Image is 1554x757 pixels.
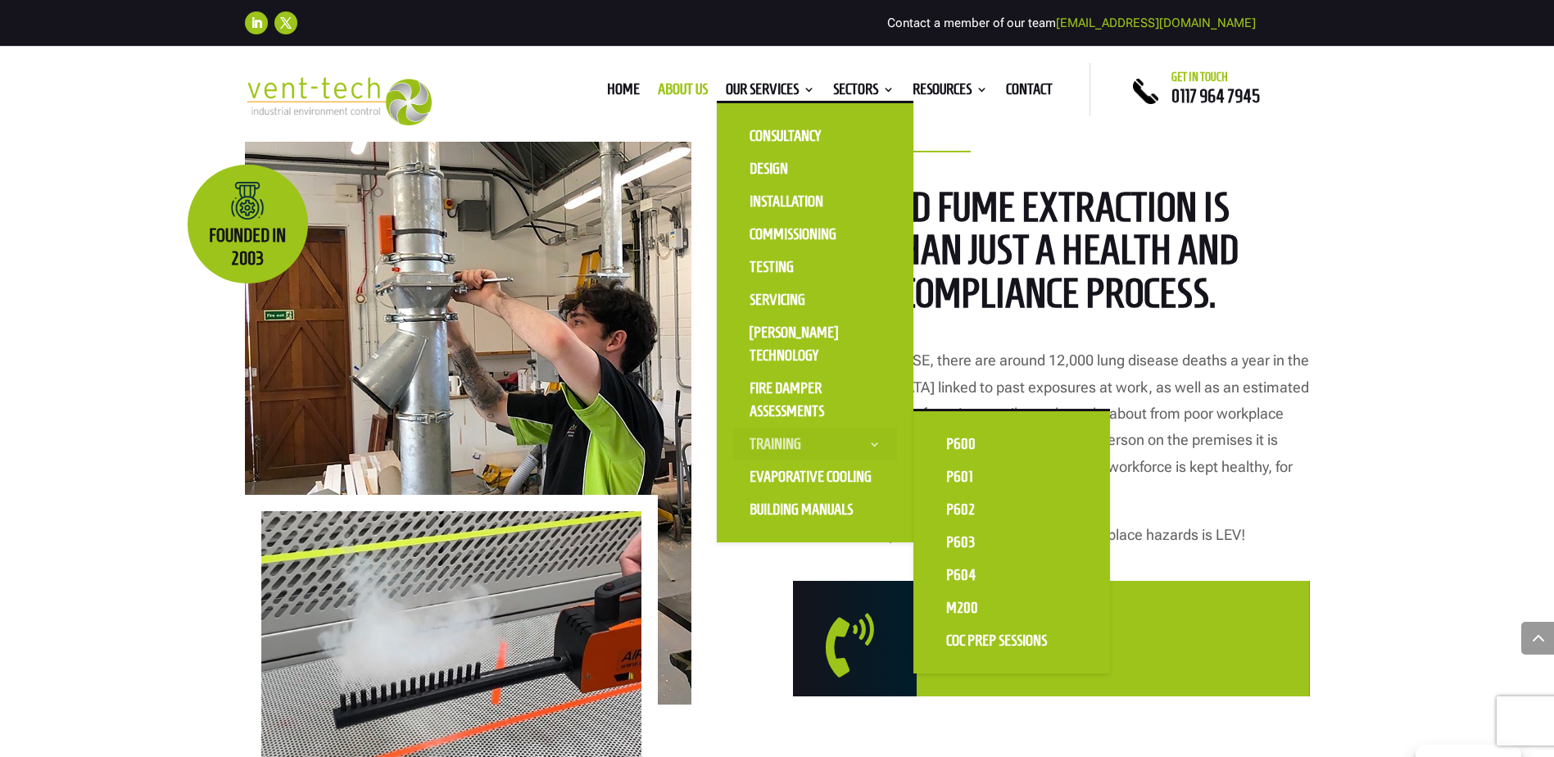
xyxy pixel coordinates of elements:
span:  [826,614,919,678]
a: Home [607,84,640,102]
a: Testing [733,251,897,283]
p: According to the HSE, there are around 12,000 lung disease deaths a year in the [GEOGRAPHIC_DATA]... [793,347,1310,521]
a: P604 [930,559,1094,592]
a: About us [658,84,708,102]
a: Resources [913,84,988,102]
a: P600 [930,428,1094,460]
a: Training [733,428,897,460]
a: Follow on X [274,11,297,34]
a: P602 [930,493,1094,526]
a: [PERSON_NAME] Technology [733,316,897,372]
a: Evaporative Cooling [733,460,897,493]
h2: dust and fume extraction is more than just a health and safety compliance process. [793,186,1310,324]
a: Fire Damper Assessments [733,372,897,428]
a: [EMAIL_ADDRESS][DOMAIN_NAME] [1056,16,1256,30]
a: 0117 964 7945 [1171,86,1260,106]
a: Installation [733,185,897,218]
a: Consultancy [733,120,897,152]
a: Building Manuals [733,493,897,526]
a: Contact [1006,84,1053,102]
span: Contact a member of our team [887,16,1256,30]
a: CoC Prep Sessions [930,624,1094,657]
a: Commissioning [733,218,897,251]
a: Servicing [733,283,897,316]
a: P603 [930,526,1094,559]
img: 2023-09-27T08_35_16.549ZVENT-TECH---Clear-background [245,77,433,125]
a: M200 [930,592,1094,624]
p: Founded in 2003 [188,182,308,270]
a: Design [733,152,897,185]
a: Sectors [833,84,895,102]
a: Our Services [726,84,815,102]
img: service3 [245,130,691,705]
a: Follow on LinkedIn [245,11,268,34]
span: Get in touch [1171,70,1228,84]
a: P601 [930,460,1094,493]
